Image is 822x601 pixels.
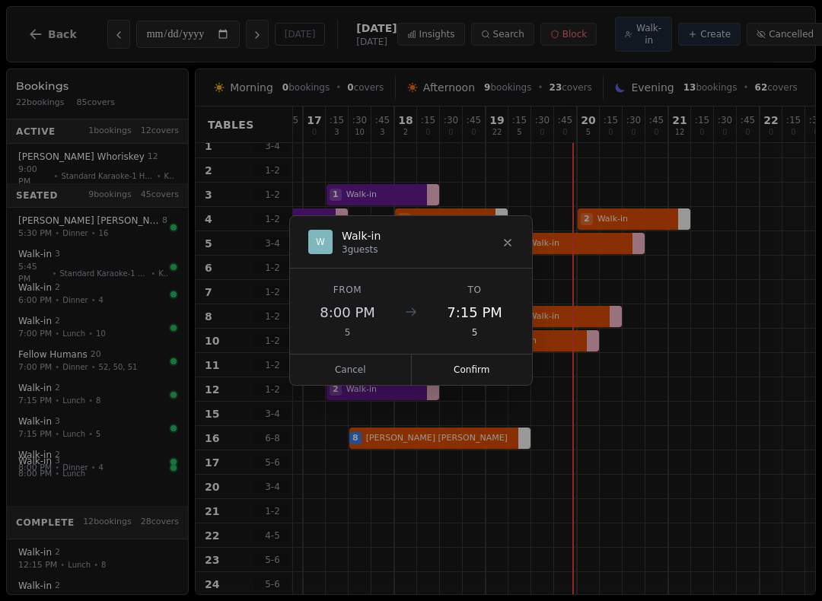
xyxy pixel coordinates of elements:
[435,284,514,296] div: To
[308,284,387,296] div: From
[412,355,533,385] button: Confirm
[342,243,381,256] div: 3 guests
[308,326,387,339] div: 5
[308,302,387,323] div: 8:00 PM
[308,230,333,254] div: W
[435,326,514,339] div: 5
[435,302,514,323] div: 7:15 PM
[342,228,381,243] div: Walk-in
[290,355,412,385] button: Cancel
